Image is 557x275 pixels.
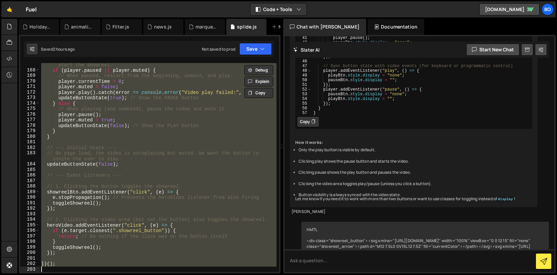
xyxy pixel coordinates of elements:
div: Filter.js [112,23,129,30]
div: 41 [296,36,311,40]
div: 185 [20,167,40,173]
div: 50 [296,78,311,82]
li: Clicking pause shows the play button and pauses the video. [299,170,532,175]
div: 51 [296,82,311,87]
li: Clicking play shows the pause button and starts the video. [299,159,532,164]
div: Chat with [PERSON_NAME] [283,19,366,35]
div: 201 [20,256,40,261]
div: 175 [20,106,40,112]
code: display [497,197,513,202]
div: 52 [296,87,311,92]
div: 173 [20,95,40,101]
div: 49 [296,73,311,78]
div: 183 [20,150,40,161]
div: 198 [20,239,40,244]
div: 55 [296,101,311,106]
strong: How it works: [295,140,323,145]
div: 197 [20,233,40,239]
div: 192 [20,206,40,211]
li: Only the play button is visible by default. [299,147,532,153]
div: 202 [20,261,40,267]
div: 191 [20,200,40,206]
div: 2 hours ago [53,46,75,52]
div: 181 [20,139,40,145]
div: HMTL <div class="showreel_button"><svg xmlns="[URL][DOMAIN_NAME]" width="100%" viewBox="0 0 12 15... [301,222,549,266]
li: Button visibility is always synced with the video state. [299,192,532,198]
div: 179 [20,128,40,134]
div: 194 [20,217,40,222]
div: 190 [20,195,40,200]
div: 176 [20,112,40,117]
div: 187 [20,178,40,184]
div: 53 [296,92,311,97]
button: Copy [297,116,319,127]
div: 168 [20,67,40,73]
a: Bo [542,3,554,15]
a: [DOMAIN_NAME] [479,3,540,15]
div: Saved [41,46,75,52]
div: 169 [20,73,40,78]
div: Documentation [368,19,424,35]
div: animation.js [71,23,92,30]
div: 171 [20,84,40,90]
div: Holiday.js [29,23,51,30]
div: 54 [296,97,311,101]
button: Code + Tools [250,3,307,15]
div: [PERSON_NAME] [292,209,536,215]
li: Clicking the video area toggles play/pause (unless you click a button). [299,181,532,187]
a: 🤙 [1,1,18,17]
h2: Slater AI [293,47,320,53]
div: Fuel [26,5,37,13]
button: Copy [244,88,273,98]
button: Explain [244,76,273,87]
div: 200 [20,250,40,256]
div: 42 [296,40,311,45]
div: 47 [296,64,311,68]
div: 196 [20,228,40,233]
div: 189 [20,189,40,195]
div: marquee_slider.js [195,23,217,30]
div: splide.js [237,23,257,30]
div: 193 [20,211,40,217]
button: Start new chat [466,44,520,56]
div: 195 [20,222,40,228]
div: Not saved to prod [202,46,235,52]
div: 178 [20,123,40,128]
div: 56 [296,106,311,111]
div: news.js [154,23,172,30]
div: 203 [20,267,40,272]
div: 188 [20,183,40,189]
div: 46 [296,59,311,64]
button: Save [239,43,272,55]
div: New File [272,23,300,30]
button: Debug [244,65,273,75]
div: 199 [20,244,40,250]
div: 180 [20,134,40,140]
div: 172 [20,90,40,95]
div: 177 [20,117,40,123]
div: 174 [20,101,40,106]
div: 170 [20,78,40,84]
div: 186 [20,172,40,178]
div: 182 [20,145,40,151]
div: 48 [296,68,311,73]
div: 57 [296,111,311,115]
div: 184 [20,161,40,167]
